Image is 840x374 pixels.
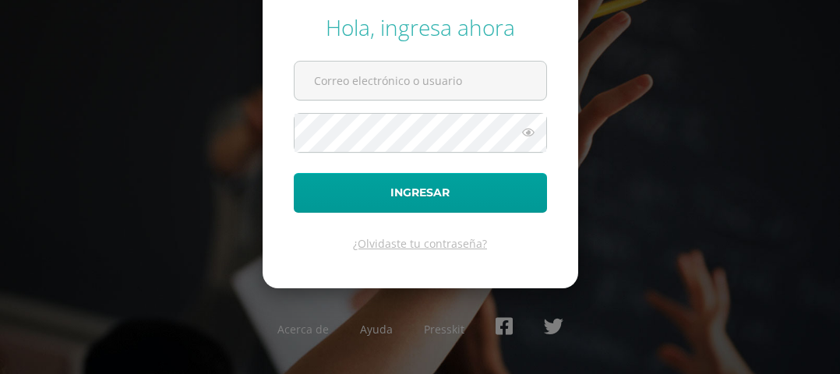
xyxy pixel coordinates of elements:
a: Presskit [424,322,464,337]
a: Acerca de [277,322,329,337]
input: Correo electrónico o usuario [295,62,546,100]
a: Ayuda [360,322,393,337]
button: Ingresar [294,173,547,213]
div: Hola, ingresa ahora [294,12,547,42]
a: ¿Olvidaste tu contraseña? [353,236,487,251]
